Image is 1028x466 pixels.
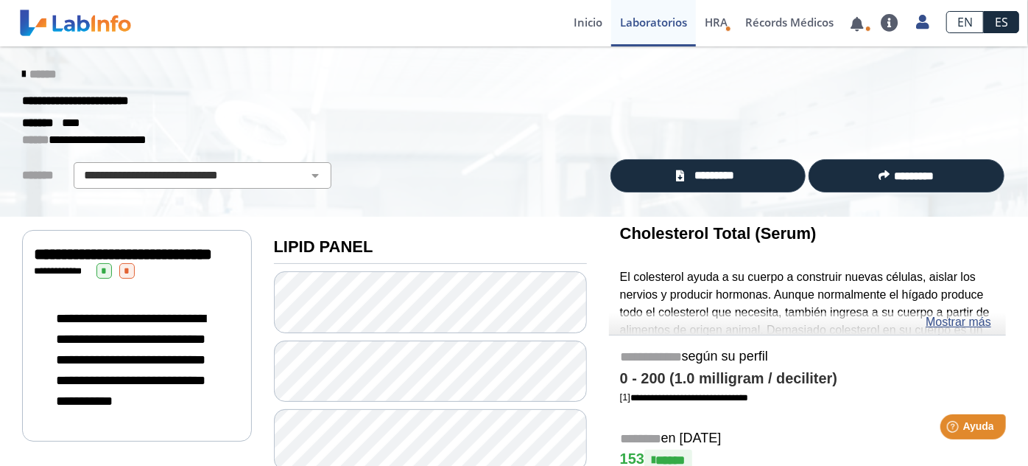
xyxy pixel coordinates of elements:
iframe: Help widget launcher [897,408,1012,450]
b: LIPID PANEL [274,237,373,256]
a: Mostrar más [926,313,991,331]
a: EN [946,11,984,33]
h5: según su perfil [620,349,995,366]
a: ES [984,11,1019,33]
b: Cholesterol Total (Serum) [620,224,817,243]
h5: en [DATE] [620,431,995,448]
a: [1] [620,392,748,403]
h4: 0 - 200 (1.0 milligram / deciliter) [620,370,995,388]
p: El colesterol ayuda a su cuerpo a construir nuevas células, aislar los nervios y producir hormona... [620,268,995,445]
span: HRA [705,15,728,29]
